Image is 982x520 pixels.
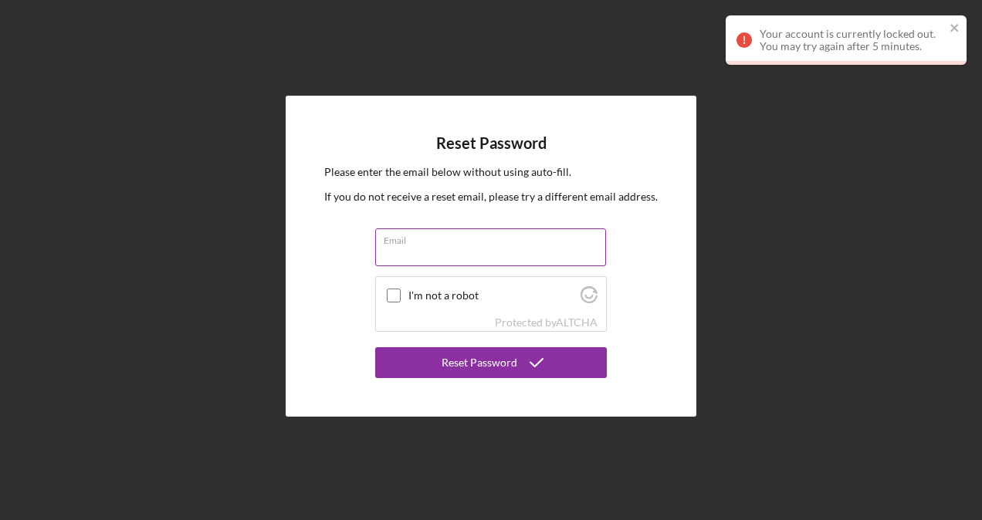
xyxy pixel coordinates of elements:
button: close [950,22,960,36]
div: Protected by [495,316,598,329]
label: Email [384,229,606,246]
a: Visit Altcha.org [556,316,598,329]
div: Reset Password [442,347,517,378]
label: I'm not a robot [408,289,576,302]
div: Your account is currently locked out. You may try again after 5 minutes. [760,28,945,52]
p: Please enter the email below without using auto-fill. [324,164,658,181]
button: Reset Password [375,347,607,378]
p: If you do not receive a reset email, please try a different email address. [324,188,658,205]
a: Visit Altcha.org [581,292,598,306]
h4: Reset Password [436,134,547,152]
